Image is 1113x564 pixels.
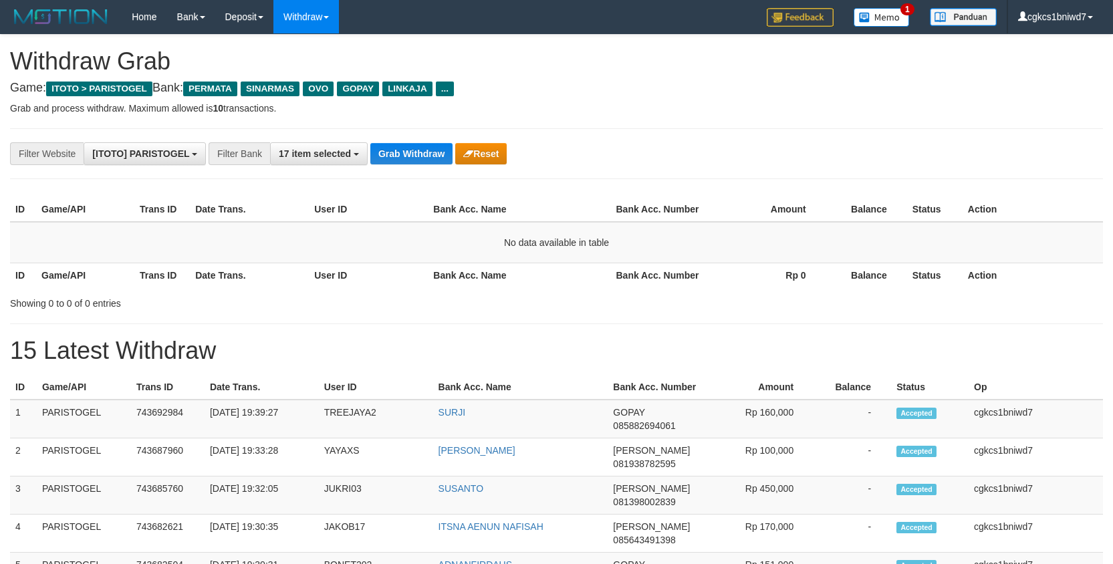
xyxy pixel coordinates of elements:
[37,438,131,476] td: PARISTOGEL
[439,521,543,532] a: ITSNA AENUN NAFISAH
[303,82,334,96] span: OVO
[10,197,36,222] th: ID
[896,484,937,495] span: Accepted
[279,148,351,159] span: 17 item selected
[131,476,205,515] td: 743685760
[930,8,997,26] img: panduan.png
[382,82,432,96] span: LINKAJA
[439,407,465,418] a: SURJI
[36,263,134,287] th: Game/API
[709,197,826,222] th: Amount
[900,3,914,15] span: 1
[10,515,37,553] td: 4
[10,263,36,287] th: ID
[907,263,963,287] th: Status
[84,142,206,165] button: [ITOTO] PARISTOGEL
[10,291,454,310] div: Showing 0 to 0 of 0 entries
[319,438,433,476] td: YAYAXS
[613,535,675,545] span: Copy 085643491398 to clipboard
[613,407,644,418] span: GOPAY
[319,515,433,553] td: JAKOB17
[767,8,834,27] img: Feedback.jpg
[209,142,270,165] div: Filter Bank
[213,103,223,114] strong: 10
[907,197,963,222] th: Status
[702,476,814,515] td: Rp 450,000
[702,515,814,553] td: Rp 170,000
[439,445,515,456] a: [PERSON_NAME]
[131,400,205,438] td: 743692984
[814,375,891,400] th: Balance
[969,515,1103,553] td: cgkcs1bniwd7
[36,197,134,222] th: Game/API
[10,375,37,400] th: ID
[854,8,910,27] img: Button%20Memo.svg
[969,400,1103,438] td: cgkcs1bniwd7
[337,82,379,96] span: GOPAY
[10,222,1103,263] td: No data available in table
[134,197,190,222] th: Trans ID
[10,82,1103,95] h4: Game: Bank:
[826,263,907,287] th: Balance
[190,263,309,287] th: Date Trans.
[963,263,1103,287] th: Action
[309,263,428,287] th: User ID
[319,375,433,400] th: User ID
[610,263,709,287] th: Bank Acc. Number
[814,476,891,515] td: -
[613,420,675,431] span: Copy 085882694061 to clipboard
[709,263,826,287] th: Rp 0
[702,438,814,476] td: Rp 100,000
[428,197,610,222] th: Bank Acc. Name
[205,515,319,553] td: [DATE] 19:30:35
[433,375,608,400] th: Bank Acc. Name
[428,263,610,287] th: Bank Acc. Name
[814,438,891,476] td: -
[37,515,131,553] td: PARISTOGEL
[319,476,433,515] td: JUKRI03
[46,82,152,96] span: ITOTO > PARISTOGEL
[969,438,1103,476] td: cgkcs1bniwd7
[969,375,1103,400] th: Op
[826,197,907,222] th: Balance
[10,476,37,515] td: 3
[10,337,1103,364] h1: 15 Latest Withdraw
[37,476,131,515] td: PARISTOGEL
[92,148,189,159] span: [ITOTO] PARISTOGEL
[10,48,1103,75] h1: Withdraw Grab
[814,400,891,438] td: -
[205,438,319,476] td: [DATE] 19:33:28
[436,82,454,96] span: ...
[896,446,937,457] span: Accepted
[134,263,190,287] th: Trans ID
[131,515,205,553] td: 743682621
[613,445,690,456] span: [PERSON_NAME]
[10,142,84,165] div: Filter Website
[702,375,814,400] th: Amount
[205,375,319,400] th: Date Trans.
[131,375,205,400] th: Trans ID
[896,408,937,419] span: Accepted
[10,7,112,27] img: MOTION_logo.png
[205,476,319,515] td: [DATE] 19:32:05
[319,400,433,438] td: TREEJAYA2
[891,375,969,400] th: Status
[37,400,131,438] td: PARISTOGEL
[205,400,319,438] td: [DATE] 19:39:27
[610,197,709,222] th: Bank Acc. Number
[10,102,1103,115] p: Grab and process withdraw. Maximum allowed is transactions.
[241,82,299,96] span: SINARMAS
[613,458,675,469] span: Copy 081938782595 to clipboard
[37,375,131,400] th: Game/API
[131,438,205,476] td: 743687960
[439,483,483,494] a: SUSANTO
[613,497,675,507] span: Copy 081398002839 to clipboard
[370,143,453,164] button: Grab Withdraw
[10,400,37,438] td: 1
[613,521,690,532] span: [PERSON_NAME]
[814,515,891,553] td: -
[190,197,309,222] th: Date Trans.
[270,142,368,165] button: 17 item selected
[455,143,507,164] button: Reset
[613,483,690,494] span: [PERSON_NAME]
